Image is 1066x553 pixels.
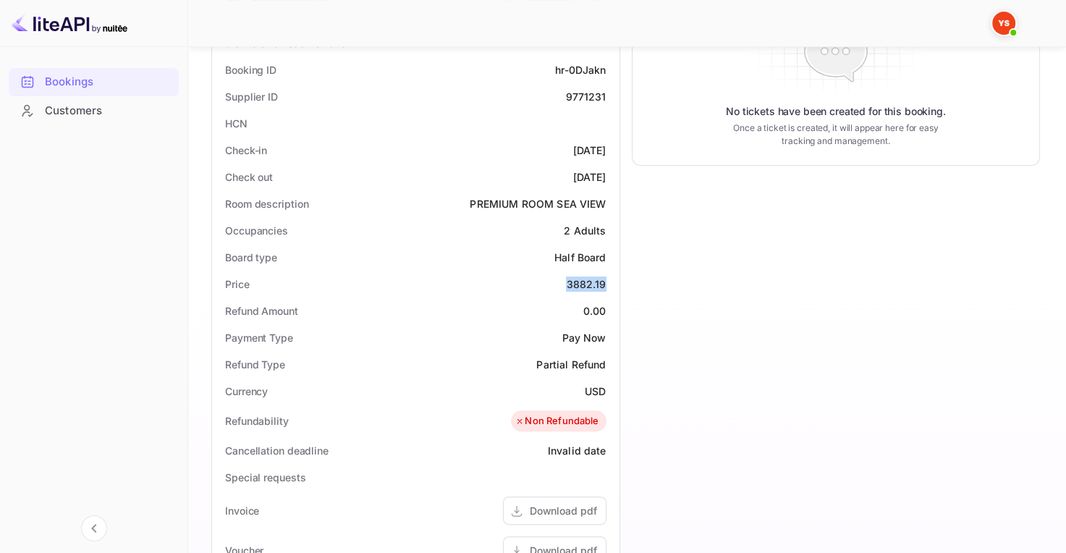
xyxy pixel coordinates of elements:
[225,415,289,427] ya-tr-span: Refundability
[81,515,107,541] button: Collapse navigation
[225,278,250,290] ya-tr-span: Price
[583,303,606,318] div: 0.00
[9,97,179,124] a: Customers
[225,224,288,237] ya-tr-span: Occupancies
[470,198,606,210] ya-tr-span: PREMIUM ROOM SEA VIEW
[726,104,946,119] ya-tr-span: No tickets have been created for this booking.
[530,505,597,517] ya-tr-span: Download pdf
[225,90,278,103] ya-tr-span: Supplier ID
[225,171,273,183] ya-tr-span: Check out
[573,143,606,158] div: [DATE]
[225,471,305,484] ya-tr-span: Special requests
[225,444,329,457] ya-tr-span: Cancellation deadline
[225,198,308,210] ya-tr-span: Room description
[225,251,277,263] ya-tr-span: Board type
[525,414,598,429] ya-tr-span: Non Refundable
[225,144,267,156] ya-tr-span: Check-in
[562,332,606,344] ya-tr-span: Pay Now
[555,64,606,76] ya-tr-span: hr-0DJakn
[225,37,347,49] ya-tr-span: Status and reservations
[566,276,606,292] div: 3882.19
[573,169,606,185] div: [DATE]
[225,332,293,344] ya-tr-span: Payment Type
[225,505,259,517] ya-tr-span: Invoice
[225,358,285,371] ya-tr-span: Refund Type
[565,89,606,104] div: 9771231
[554,251,606,263] ya-tr-span: Half Board
[727,122,944,148] ya-tr-span: Once a ticket is created, it will appear here for easy tracking and management.
[9,68,179,95] a: Bookings
[585,385,606,397] ya-tr-span: USD
[548,444,606,457] ya-tr-span: Invalid date
[9,97,179,125] div: Customers
[564,224,606,237] ya-tr-span: 2 Adults
[45,103,102,119] ya-tr-span: Customers
[225,64,276,76] ya-tr-span: Booking ID
[225,305,298,317] ya-tr-span: Refund Amount
[225,117,248,130] ya-tr-span: HCN
[12,12,127,35] img: LiteAPI logo
[225,385,268,397] ya-tr-span: Currency
[45,74,93,90] ya-tr-span: Bookings
[992,12,1015,35] img: Yandex Support
[536,358,606,371] ya-tr-span: Partial Refund
[9,68,179,96] div: Bookings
